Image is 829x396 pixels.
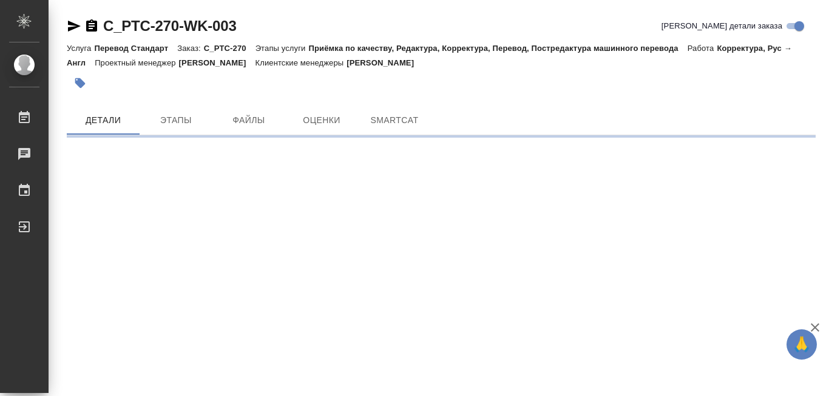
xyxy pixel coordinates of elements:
[67,70,93,96] button: Добавить тэг
[791,332,812,357] span: 🙏
[365,113,424,128] span: SmartCat
[662,20,782,32] span: [PERSON_NAME] детали заказа
[84,19,99,33] button: Скопировать ссылку
[179,58,255,67] p: [PERSON_NAME]
[308,44,687,53] p: Приёмка по качеству, Редактура, Корректура, Перевод, Постредактура машинного перевода
[220,113,278,128] span: Файлы
[787,329,817,360] button: 🙏
[347,58,423,67] p: [PERSON_NAME]
[147,113,205,128] span: Этапы
[74,113,132,128] span: Детали
[103,18,237,34] a: C_PTC-270-WK-003
[293,113,351,128] span: Оценки
[95,58,178,67] p: Проектный менеджер
[94,44,177,53] p: Перевод Стандарт
[67,44,94,53] p: Услуга
[255,58,347,67] p: Клиентские менеджеры
[255,44,309,53] p: Этапы услуги
[67,19,81,33] button: Скопировать ссылку для ЯМессенджера
[688,44,717,53] p: Работа
[177,44,203,53] p: Заказ:
[204,44,255,53] p: C_PTC-270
